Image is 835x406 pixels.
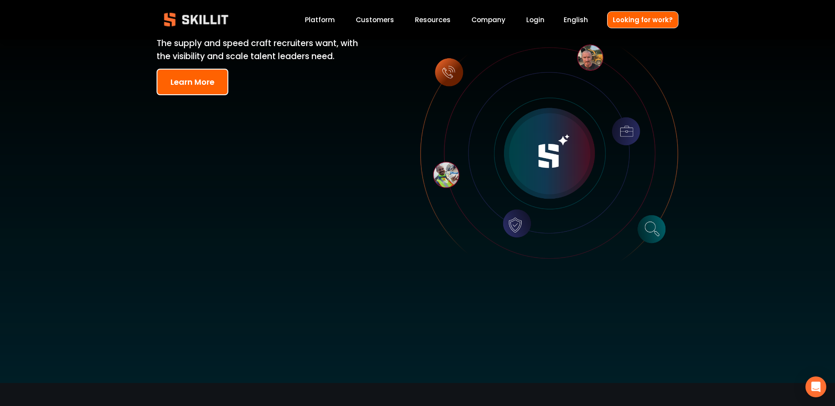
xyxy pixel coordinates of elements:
span: English [564,15,588,25]
a: Login [526,14,544,26]
a: folder dropdown [415,14,451,26]
a: Platform [305,14,335,26]
a: Looking for work? [607,11,678,28]
a: Customers [356,14,394,26]
p: The supply and speed craft recruiters want, with the visibility and scale talent leaders need. [157,37,371,63]
img: Skillit [157,7,236,33]
div: Open Intercom Messenger [805,376,826,397]
a: Company [471,14,505,26]
span: Resources [415,15,451,25]
div: language picker [564,14,588,26]
button: Learn More [157,69,228,95]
